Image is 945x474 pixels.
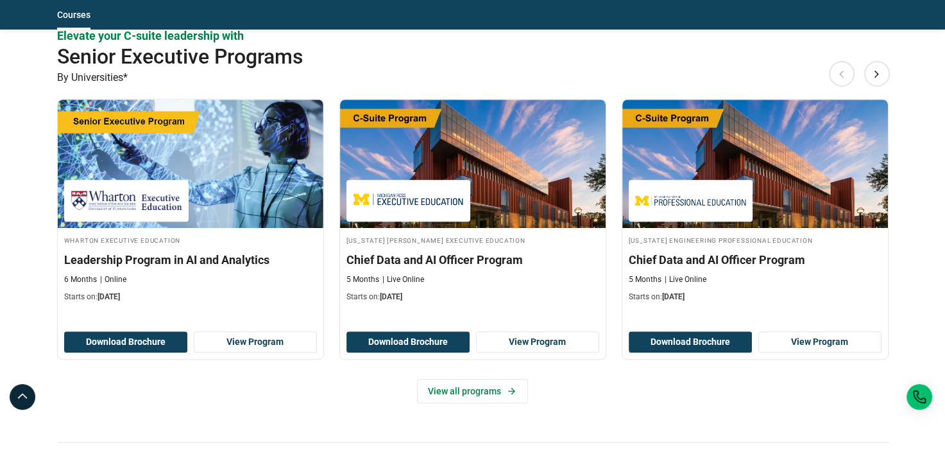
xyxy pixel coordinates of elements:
[340,100,606,309] a: AI and Machine Learning Course by Michigan Ross Executive Education - December 17, 2025 Michigan ...
[629,234,881,245] h4: [US_STATE] Engineering Professional Education
[98,292,120,301] span: [DATE]
[758,331,881,353] a: View Program
[629,252,881,268] h3: Chief Data and AI Officer Program
[629,331,752,353] button: Download Brochure
[57,44,805,69] h2: Senior Executive Programs
[829,61,855,87] button: Previous
[100,274,126,285] p: Online
[346,331,470,353] button: Download Brochure
[629,274,661,285] p: 5 Months
[64,234,317,245] h4: Wharton Executive Education
[194,331,317,353] a: View Program
[57,69,889,86] p: By Universities*
[57,28,889,44] p: Elevate your C-suite leadership with
[662,292,685,301] span: [DATE]
[346,252,599,268] h3: Chief Data and AI Officer Program
[64,292,317,303] p: Starts on:
[346,274,379,285] p: 5 Months
[380,292,402,301] span: [DATE]
[622,100,888,309] a: AI and Machine Learning Course by Michigan Engineering Professional Education - December 17, 2025...
[340,100,606,228] img: Chief Data and AI Officer Program | Online AI and Machine Learning Course
[64,252,317,268] h3: Leadership Program in AI and Analytics
[64,331,187,353] button: Download Brochure
[64,274,97,285] p: 6 Months
[622,100,888,228] img: Chief Data and AI Officer Program | Online AI and Machine Learning Course
[635,186,747,215] img: Michigan Engineering Professional Education
[382,274,424,285] p: Live Online
[353,186,464,215] img: Michigan Ross Executive Education
[629,292,881,303] p: Starts on:
[417,379,528,403] a: View all programs
[346,292,599,303] p: Starts on:
[58,100,323,228] img: Leadership Program in AI and Analytics | Online AI and Machine Learning Course
[71,186,182,215] img: Wharton Executive Education
[476,331,599,353] a: View Program
[864,61,890,87] button: Next
[58,100,323,309] a: AI and Machine Learning Course by Wharton Executive Education - December 11, 2025 Wharton Executi...
[346,234,599,245] h4: [US_STATE] [PERSON_NAME] Executive Education
[665,274,706,285] p: Live Online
